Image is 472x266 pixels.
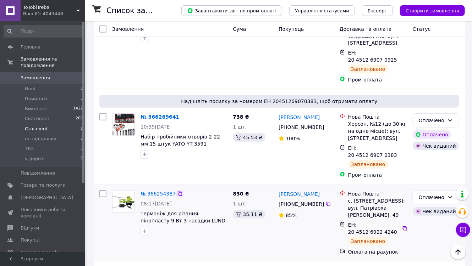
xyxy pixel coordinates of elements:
span: ТВЗ [25,146,34,152]
span: ToTobiTreba [23,4,76,11]
a: Створити замовлення [393,7,465,13]
div: Пром-оплата [348,171,407,179]
div: Нова Пошта [348,190,407,197]
span: Показники роботи компанії [21,206,66,219]
span: 260 [76,115,83,122]
button: Завантажити звіт по пром-оплаті [181,5,282,16]
img: Фото товару [112,114,135,136]
span: 738 ₴ [233,114,249,120]
span: 6 [81,126,83,132]
span: Завантажити звіт по пром-оплаті [187,7,276,14]
span: 1 шт. [233,124,247,130]
a: № 366254387 [141,191,176,197]
span: 85% [286,213,297,218]
span: 8 [81,155,83,162]
span: Оплачені [25,126,47,132]
div: Заплановано [348,160,388,169]
div: Чек виданий [413,207,459,216]
div: с. [STREET_ADDRESS]: вул. Патріарха [PERSON_NAME], 49 [348,197,407,219]
span: Відгуки [21,225,39,231]
span: Повідомлення [21,170,55,176]
a: № 366269641 [141,114,179,120]
span: 100% [286,136,300,141]
span: 1 [81,136,83,142]
a: [PERSON_NAME] [279,191,320,198]
span: Замовлення та повідомлення [21,56,85,69]
a: Термоніж для різання пінопласту 9 Вт 3 насадки LUND-78894 [141,211,227,231]
div: Оплачено [413,130,451,139]
span: 1422 [73,106,83,112]
a: Фото товару [112,190,135,213]
span: Скасовані [25,115,49,122]
div: Оплачено [419,117,445,124]
span: Каталог ProSale [21,249,59,256]
div: Чек виданий [413,142,459,150]
span: Замовлення [21,75,50,81]
span: 08:17[DATE] [141,201,172,206]
button: Експорт [362,5,393,16]
button: Наверх [451,245,466,260]
span: Доставка та оплата [340,26,392,32]
span: ЕН: 20 4512 6907 0925 [348,50,397,63]
div: 35.11 ₴ [233,210,265,219]
span: Товари та послуги [21,182,66,188]
a: Набір пробійники отворів 2-22 мм 15 штук YATO YT-3591 [141,134,220,147]
span: Покупець [279,26,304,32]
span: [PHONE_NUMBER] [279,201,324,207]
button: Управління статусами [289,5,355,16]
span: [PHONE_NUMBER] [279,124,324,130]
div: Пром-оплата [348,76,407,83]
span: Виконані [25,106,47,112]
span: 1 шт. [233,201,247,206]
div: Ваш ID: 4043448 [23,11,85,17]
div: Оплачено [419,193,445,201]
div: Заплановано [348,65,388,73]
span: Замовлення [112,26,144,32]
span: Прийняті [25,96,47,102]
span: Головна [21,44,40,50]
span: у дорозі [25,155,45,162]
div: 45.53 ₴ [233,133,265,142]
a: Фото товару [112,113,135,136]
span: 10:39[DATE] [141,124,172,130]
span: Створити замовлення [406,8,459,13]
div: Заплановано [348,237,388,245]
span: 0 [81,86,83,92]
span: 830 ₴ [233,191,249,197]
span: ЕН: 20 4512 6922 4240 [348,222,397,235]
a: [PERSON_NAME] [279,114,320,121]
div: Нова Пошта [348,113,407,120]
span: Управління статусами [295,8,349,13]
span: ЕН: 20 4512 6907 0383 [348,145,397,158]
div: Оплата на рахунок [348,248,407,255]
span: Надішліть посилку за номером ЕН 20451269070383, щоб отримати оплату [102,98,456,105]
span: Покупці [21,237,40,243]
span: 3 [81,96,83,102]
span: [DEMOGRAPHIC_DATA] [21,194,73,201]
span: Cума [233,26,246,32]
span: Статус [413,26,431,32]
h1: Список замовлень [106,6,179,15]
span: 3 [81,146,83,152]
input: Пошук [4,25,84,38]
button: Чат з покупцем [456,223,470,237]
div: Херсон, №12 (до 30 кг на одне місце): вул. [STREET_ADDRESS] [348,120,407,142]
span: Експорт [368,8,388,13]
span: Нові [25,86,35,92]
img: Фото товару [112,193,135,210]
span: на відправку [25,136,56,142]
button: Створити замовлення [400,5,465,16]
